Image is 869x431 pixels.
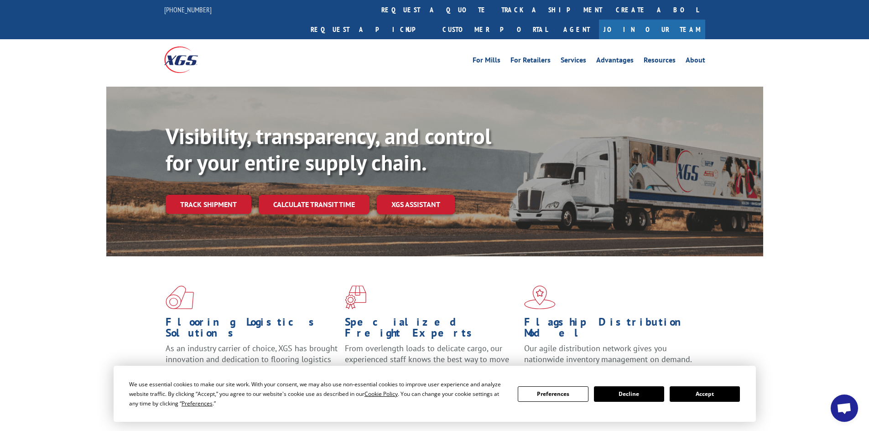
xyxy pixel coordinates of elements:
[473,57,500,67] a: For Mills
[364,390,398,398] span: Cookie Policy
[524,343,692,364] span: Our agile distribution network gives you nationwide inventory management on demand.
[524,317,697,343] h1: Flagship Distribution Model
[345,286,366,309] img: xgs-icon-focused-on-flooring-red
[259,195,369,214] a: Calculate transit time
[831,395,858,422] div: Open chat
[518,386,588,402] button: Preferences
[182,400,213,407] span: Preferences
[114,366,756,422] div: Cookie Consent Prompt
[644,57,676,67] a: Resources
[166,195,251,214] a: Track shipment
[377,195,455,214] a: XGS ASSISTANT
[164,5,212,14] a: [PHONE_NUMBER]
[510,57,551,67] a: For Retailers
[686,57,705,67] a: About
[129,379,507,408] div: We use essential cookies to make our site work. With your consent, we may also use non-essential ...
[596,57,634,67] a: Advantages
[561,57,586,67] a: Services
[304,20,436,39] a: Request a pickup
[345,317,517,343] h1: Specialized Freight Experts
[436,20,554,39] a: Customer Portal
[166,343,338,375] span: As an industry carrier of choice, XGS has brought innovation and dedication to flooring logistics...
[166,317,338,343] h1: Flooring Logistics Solutions
[166,286,194,309] img: xgs-icon-total-supply-chain-intelligence-red
[594,386,664,402] button: Decline
[345,343,517,384] p: From overlength loads to delicate cargo, our experienced staff knows the best way to move your fr...
[599,20,705,39] a: Join Our Team
[554,20,599,39] a: Agent
[166,122,491,177] b: Visibility, transparency, and control for your entire supply chain.
[670,386,740,402] button: Accept
[524,286,556,309] img: xgs-icon-flagship-distribution-model-red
